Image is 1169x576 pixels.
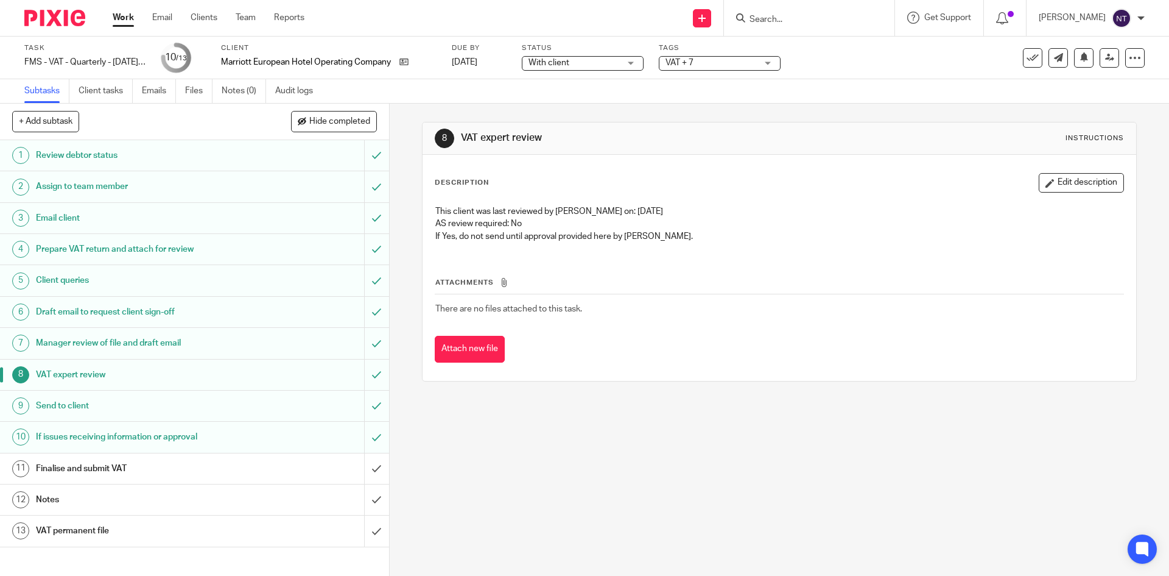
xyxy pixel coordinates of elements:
button: Edit description [1039,173,1124,193]
h1: Assign to team member [36,177,247,196]
span: Get Support [924,13,971,22]
div: 13 [12,522,29,539]
p: Marriott European Hotel Operating Company Limited [221,56,393,68]
small: /13 [176,55,187,62]
div: FMS - VAT - Quarterly - May - July, 2025 [24,56,146,68]
button: Attach new file [435,336,505,363]
p: Description [435,178,489,188]
label: Task [24,43,146,53]
div: Instructions [1065,133,1124,143]
button: + Add subtask [12,111,79,132]
a: Email [152,12,172,24]
div: 1 [12,147,29,164]
label: Status [522,43,644,53]
div: 10 [165,51,187,65]
h1: Manager review of file and draft email [36,334,247,352]
a: Reports [274,12,304,24]
h1: Email client [36,209,247,227]
div: 11 [12,460,29,477]
a: Notes (0) [222,79,266,103]
div: 8 [12,366,29,383]
span: Attachments [435,279,494,286]
h1: Prepare VAT return and attach for review [36,240,247,258]
a: Files [185,79,212,103]
h1: VAT permanent file [36,522,247,540]
div: 9 [12,397,29,414]
div: FMS - VAT - Quarterly - [DATE] - [DATE] [24,56,146,68]
label: Tags [659,43,781,53]
span: There are no files attached to this task. [435,305,582,313]
p: AS review required: No [435,218,1123,230]
h1: Notes [36,491,247,509]
div: 8 [435,129,454,148]
div: 7 [12,335,29,352]
div: 3 [12,210,29,227]
img: svg%3E [1112,9,1131,28]
a: Team [236,12,256,24]
a: Emails [142,79,176,103]
label: Client [221,43,437,53]
h1: Finalise and submit VAT [36,460,247,478]
h1: VAT expert review [36,366,247,384]
span: With client [528,59,569,67]
span: [DATE] [452,58,477,66]
h1: Send to client [36,397,247,415]
a: Clients [191,12,217,24]
a: Audit logs [275,79,322,103]
p: [PERSON_NAME] [1039,12,1106,24]
a: Client tasks [79,79,133,103]
h1: Client queries [36,271,247,290]
label: Due by [452,43,507,53]
p: If Yes, do not send until approval provided here by [PERSON_NAME]. [435,230,1123,243]
div: 2 [12,179,29,196]
div: 5 [12,272,29,290]
p: This client was last reviewed by [PERSON_NAME] on: [DATE] [435,205,1123,218]
a: Work [113,12,134,24]
h1: Draft email to request client sign-off [36,303,247,321]
span: VAT + 7 [665,59,693,67]
h1: If issues receiving information or approval [36,428,247,446]
div: 4 [12,241,29,258]
div: 12 [12,491,29,508]
h1: VAT expert review [461,132,806,144]
a: Subtasks [24,79,69,103]
div: 6 [12,304,29,321]
input: Search [748,15,858,26]
button: Hide completed [291,111,377,132]
div: 10 [12,428,29,446]
h1: Review debtor status [36,146,247,165]
img: Pixie [24,10,85,26]
span: Hide completed [309,117,370,127]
